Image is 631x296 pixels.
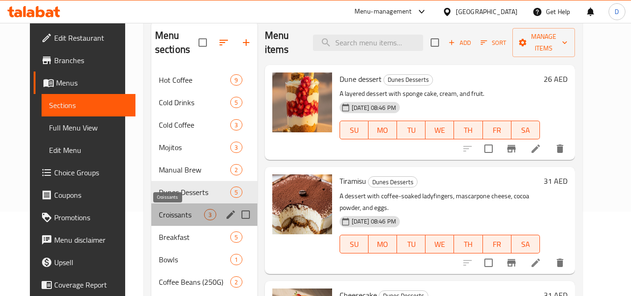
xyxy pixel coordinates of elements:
[369,235,397,253] button: MO
[159,187,231,198] span: Dunes Desserts
[313,35,423,51] input: search
[42,94,135,116] a: Sections
[348,217,400,226] span: [DATE] 08:46 PM
[354,6,412,17] div: Menu-management
[429,238,450,251] span: WE
[49,100,128,111] span: Sections
[544,174,567,188] h6: 31 AED
[231,166,241,174] span: 2
[372,238,393,251] span: MO
[454,235,482,253] button: TH
[231,98,241,107] span: 5
[340,72,382,86] span: Dune dessert
[231,76,241,85] span: 9
[54,167,128,178] span: Choice Groups
[231,143,241,152] span: 3
[425,33,445,52] span: Select section
[34,27,135,49] a: Edit Restaurant
[230,231,242,243] div: items
[344,238,365,251] span: SU
[549,137,571,160] button: delete
[530,143,541,154] a: Edit menu item
[151,136,257,159] div: Mojitos3
[454,121,482,139] button: TH
[456,7,518,17] div: [GEOGRAPHIC_DATA]
[235,31,257,54] button: Add section
[475,36,512,50] span: Sort items
[479,253,498,273] span: Select to update
[368,176,418,188] div: Dunes Desserts
[425,121,454,139] button: WE
[34,251,135,274] a: Upsell
[487,238,508,251] span: FR
[340,174,366,188] span: Tiramisu
[54,234,128,245] span: Menu disclaimer
[151,69,257,91] div: Hot Coffee9
[34,184,135,206] a: Coupons
[34,229,135,251] a: Menu disclaimer
[401,238,422,251] span: TU
[151,181,257,203] div: Dunes Desserts5
[151,91,257,114] div: Cold Drinks5
[42,116,135,139] a: Full Menu View
[49,122,128,133] span: Full Menu View
[265,29,302,57] h2: Menu items
[151,248,257,271] div: Bowls1
[340,88,540,100] p: A layered dessert with sponge cake, cream, and fruit.
[383,74,433,86] div: Dunes Desserts
[520,31,567,54] span: Manage items
[511,235,540,253] button: SA
[344,123,365,137] span: SU
[231,233,241,242] span: 5
[49,144,128,156] span: Edit Menu
[231,255,241,264] span: 1
[369,121,397,139] button: MO
[384,74,432,85] span: Dunes Desserts
[151,271,257,293] div: Coffee Beans (250G)2
[155,29,199,57] h2: Menu sections
[34,161,135,184] a: Choice Groups
[230,142,242,153] div: items
[500,252,523,274] button: Branch-specific-item
[159,119,231,130] span: Cold Coffee
[481,37,506,48] span: Sort
[151,226,257,248] div: Breakfast5
[159,254,231,265] div: Bowls
[348,103,400,112] span: [DATE] 08:46 PM
[478,36,509,50] button: Sort
[54,189,128,201] span: Coupons
[483,235,511,253] button: FR
[159,276,231,288] div: Coffee Beans (250G)
[530,257,541,268] a: Edit menu item
[340,190,540,214] p: A dessert with coffee-soaked ladyfingers, mascarpone cheese, cocoa powder, and eggs.
[615,7,619,17] span: D
[230,276,242,288] div: items
[340,121,369,139] button: SU
[159,231,231,243] div: Breakfast
[56,77,128,88] span: Menus
[159,142,231,153] span: Mojitos
[205,210,215,219] span: 3
[487,123,508,137] span: FR
[230,254,242,265] div: items
[159,97,231,108] span: Cold Drinks
[159,74,231,86] span: Hot Coffee
[54,279,128,290] span: Coverage Report
[369,177,417,188] span: Dunes Desserts
[54,55,128,66] span: Branches
[397,121,425,139] button: TU
[159,164,231,175] div: Manual Brew
[401,123,422,137] span: TU
[151,114,257,136] div: Cold Coffee3
[231,121,241,130] span: 3
[230,164,242,175] div: items
[204,209,216,220] div: items
[512,28,575,57] button: Manage items
[447,37,472,48] span: Add
[483,121,511,139] button: FR
[515,238,536,251] span: SA
[42,139,135,161] a: Edit Menu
